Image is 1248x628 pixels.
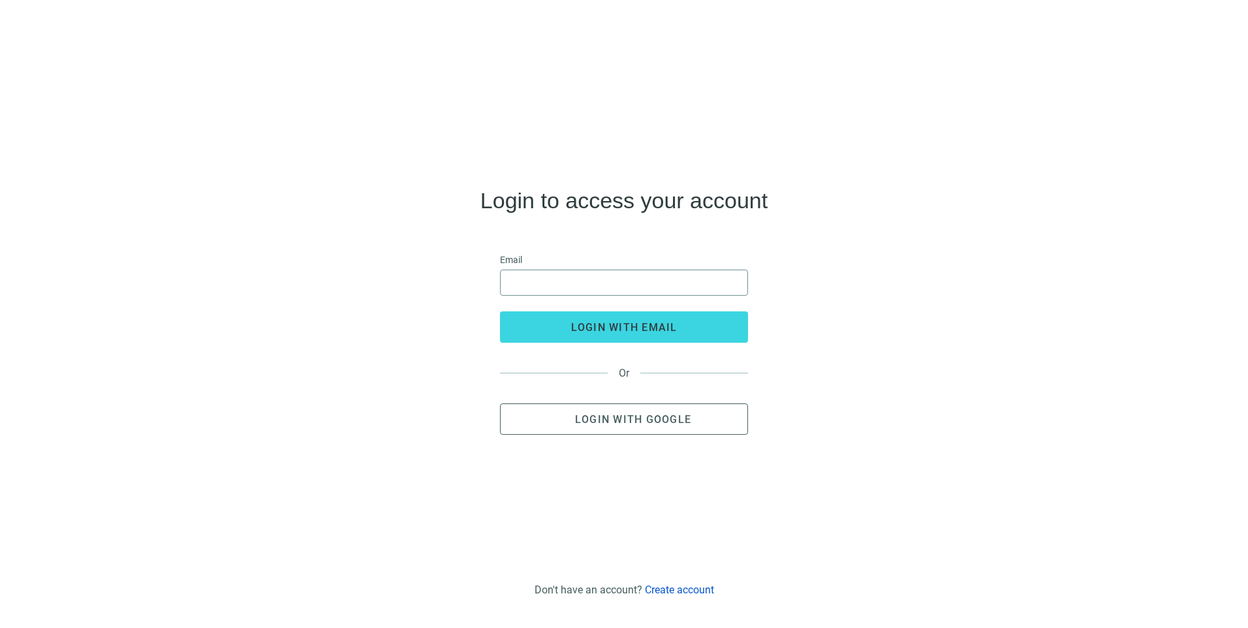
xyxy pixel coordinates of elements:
span: login with email [571,321,678,334]
span: Email [500,253,522,267]
div: Don't have an account? [535,584,714,596]
button: login with email [500,311,748,343]
span: Login with Google [575,413,691,426]
a: Create account [645,584,714,596]
button: Login with Google [500,403,748,435]
h4: Login to access your account [480,190,768,211]
span: Or [608,367,640,379]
